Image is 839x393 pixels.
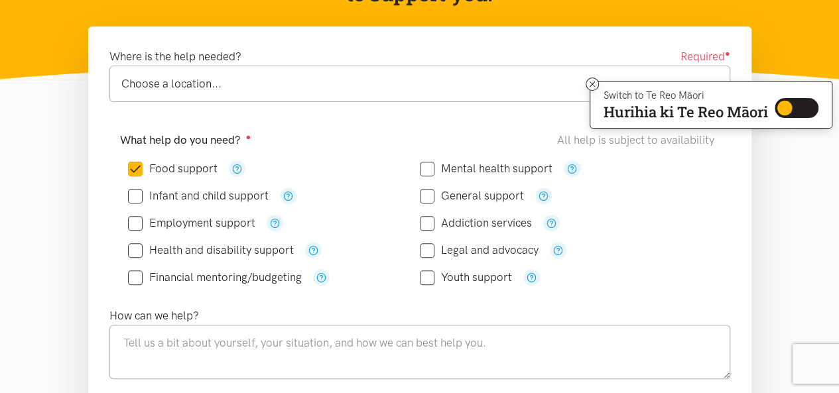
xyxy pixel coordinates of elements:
[109,307,199,325] label: How can we help?
[604,91,768,99] p: Switch to Te Reo Māori
[120,131,251,149] label: What help do you need?
[128,217,255,229] label: Employment support
[680,48,730,66] span: Required
[128,190,269,201] label: Infant and child support
[420,272,512,283] label: Youth support
[420,245,539,256] label: Legal and advocacy
[128,272,302,283] label: Financial mentoring/budgeting
[557,131,720,149] div: All help is subject to availability
[420,163,552,174] label: Mental health support
[420,217,532,229] label: Addiction services
[121,75,716,93] div: Choose a location...
[604,106,768,118] p: Hurihia ki Te Reo Māori
[420,190,524,201] label: General support
[128,163,218,174] label: Food support
[128,245,294,256] label: Health and disability support
[246,132,251,142] sup: ●
[725,48,730,58] sup: ●
[109,48,241,66] label: Where is the help needed?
